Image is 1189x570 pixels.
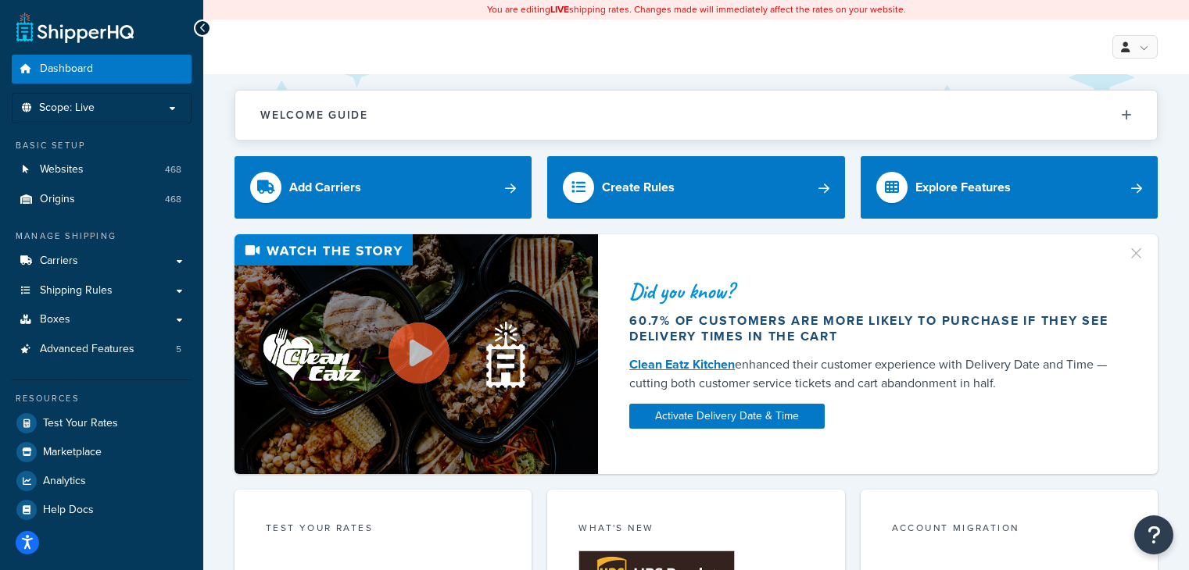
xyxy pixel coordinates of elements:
a: Activate Delivery Date & Time [629,404,825,429]
li: Websites [12,155,192,184]
span: Scope: Live [39,102,95,115]
a: Add Carriers [235,156,532,219]
a: Explore Features [861,156,1158,219]
div: Create Rules [602,176,675,198]
span: 468 [165,193,181,206]
li: Origins [12,185,192,214]
a: Boxes [12,305,192,334]
div: Explore Features [915,176,1011,198]
div: 60.7% of customers are more likely to purchase if they see delivery times in the cart [629,313,1115,344]
a: Create Rules [547,156,844,219]
span: Carriers [40,255,78,268]
span: Help Docs [43,504,94,517]
div: enhanced their customer experience with Delivery Date and Time — cutting both customer service ti... [629,355,1115,393]
a: Dashboard [12,55,192,84]
div: Manage Shipping [12,230,192,243]
span: Analytics [43,475,86,488]
span: 468 [165,163,181,176]
div: Test your rates [266,521,500,539]
div: What's New [578,521,813,539]
a: Analytics [12,467,192,495]
span: Websites [40,163,84,176]
div: Did you know? [629,280,1115,302]
b: LIVE [550,2,569,16]
a: Websites468 [12,155,192,184]
div: Resources [12,392,192,405]
div: Basic Setup [12,139,192,152]
img: Video thumbnail [235,234,598,474]
a: Shipping Rules [12,276,192,305]
a: Help Docs [12,496,192,524]
a: Clean Eatz Kitchen [629,355,735,373]
a: Test Your Rates [12,409,192,437]
span: Origins [40,193,75,206]
span: 5 [176,343,181,356]
h2: Welcome Guide [260,109,368,121]
span: Dashboard [40,62,93,76]
span: Shipping Rules [40,284,113,297]
span: Advanced Features [40,343,134,356]
div: Account Migration [892,521,1126,539]
span: Marketplace [43,446,102,459]
a: Advanced Features5 [12,335,192,364]
button: Open Resource Center [1134,515,1173,554]
span: Boxes [40,313,70,326]
li: Advanced Features [12,335,192,364]
div: Add Carriers [289,176,361,198]
a: Carriers [12,247,192,276]
button: Welcome Guide [235,91,1157,140]
a: Origins468 [12,185,192,214]
span: Test Your Rates [43,417,118,430]
a: Marketplace [12,438,192,466]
